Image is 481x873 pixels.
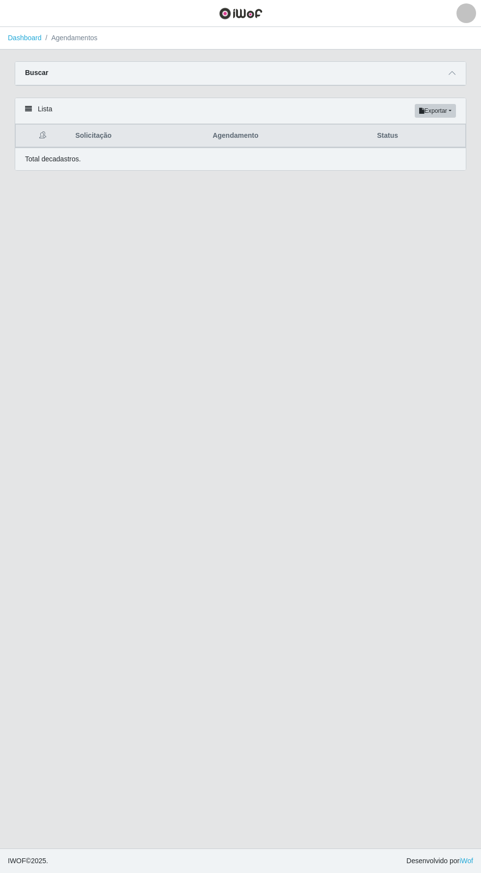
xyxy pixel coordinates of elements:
th: Solicitação [69,125,207,148]
p: Total de cadastros. [25,154,81,164]
li: Agendamentos [42,33,98,43]
img: CoreUI Logo [219,7,263,20]
th: Agendamento [207,125,371,148]
span: Desenvolvido por [406,856,473,866]
a: iWof [459,857,473,865]
strong: Buscar [25,69,48,77]
span: IWOF [8,857,26,865]
span: © 2025 . [8,856,48,866]
div: Lista [15,98,466,124]
button: Exportar [415,104,456,118]
th: Status [371,125,465,148]
a: Dashboard [8,34,42,42]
